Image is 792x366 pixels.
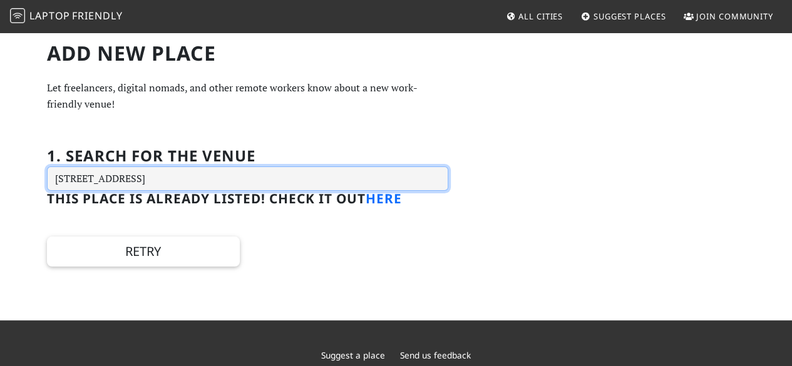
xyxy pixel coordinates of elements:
span: Laptop [29,9,70,23]
span: Friendly [72,9,122,23]
a: Suggest Places [576,5,671,28]
span: All Cities [518,11,563,22]
a: Send us feedback [400,349,471,361]
h2: 1. Search for the venue [47,147,255,165]
a: Suggest a place [321,349,385,361]
span: Join Community [696,11,773,22]
h3: This place is already listed! Check it out [47,191,448,206]
input: Enter a location [47,166,448,191]
span: Suggest Places [594,11,666,22]
h1: Add new Place [47,41,448,65]
img: LaptopFriendly [10,8,25,23]
p: Let freelancers, digital nomads, and other remote workers know about a new work-friendly venue! [47,80,448,112]
a: here [366,190,402,207]
a: LaptopFriendly LaptopFriendly [10,6,123,28]
button: Retry [47,236,240,267]
a: All Cities [501,5,568,28]
a: Join Community [679,5,778,28]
